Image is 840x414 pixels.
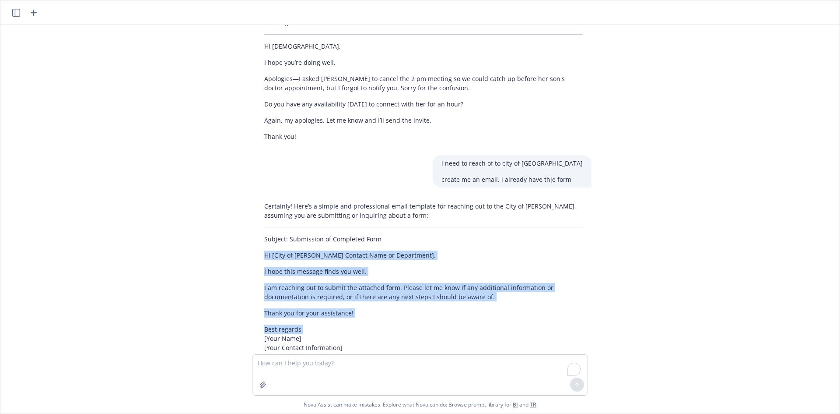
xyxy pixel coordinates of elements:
[264,325,583,361] p: Best regards, [Your Name] [Your Contact Information] [Your Organization, if applicable]
[264,42,583,51] p: Hi [DEMOGRAPHIC_DATA],
[513,401,518,408] a: BI
[304,396,536,414] span: Nova Assist can make mistakes. Explore what Nova can do: Browse prompt library for and
[264,283,583,301] p: I am reaching out to submit the attached form. Please let me know if any additional information o...
[264,116,583,125] p: Again, my apologies. Let me know and I’ll send the invite.
[264,74,583,92] p: Apologies—I asked [PERSON_NAME] to cancel the 2 pm meeting so we could catch up before her son's ...
[441,175,583,184] p: create me an email. i already have thje form
[252,355,588,395] textarea: To enrich screen reader interactions, please activate Accessibility in Grammarly extension settings
[264,132,583,141] p: Thank you!
[264,99,583,109] p: Do you have any availability [DATE] to connect with her for an hour?
[264,58,583,67] p: I hope you’re doing well.
[264,267,583,276] p: I hope this message finds you well.
[264,251,583,260] p: Hi [City of [PERSON_NAME] Contact Name or Department],
[264,202,583,220] p: Certainly! Here’s a simple and professional email template for reaching out to the City of [PERSO...
[441,159,583,168] p: i need to reach of to city of [GEOGRAPHIC_DATA]
[264,234,583,244] p: Subject: Submission of Completed Form
[530,401,536,408] a: TR
[264,308,583,318] p: Thank you for your assistance!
